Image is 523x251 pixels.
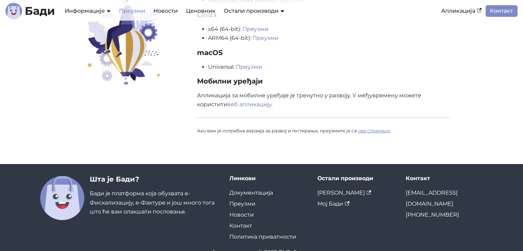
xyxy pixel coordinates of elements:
div: Остали производи [317,175,395,182]
img: Лого [6,3,22,19]
a: Преузми [252,35,279,41]
li: ARM64 (64-bit): [208,34,451,43]
li: x64 (64-bit): [208,25,451,34]
a: [EMAIL_ADDRESS][DOMAIN_NAME] [406,189,458,207]
a: Новости [149,5,182,17]
h3: Мобилни уређаји [197,77,451,86]
b: Бади [25,6,55,17]
a: Преузми [229,200,255,207]
p: Апликација за мобилне уређаје је тренутно у развоју. У међувремену можете користити . [197,91,451,109]
a: ове странице [358,128,390,133]
div: Контакт [406,175,483,182]
a: Новости [229,211,254,218]
a: Ценовник [182,5,220,17]
div: Линкови [229,175,307,182]
a: Политика приватности [229,233,296,240]
a: Контакт [486,5,517,17]
li: Universal: [208,63,451,72]
h3: macOS [197,48,451,57]
a: ЛогоБади [6,3,55,19]
a: Мој Бади [317,200,349,207]
a: Документација [229,189,273,196]
a: Преузми [236,64,262,70]
a: Апликација [437,5,486,17]
a: Остали производи [224,8,284,14]
a: Преузми [115,5,149,17]
h3: Шта је Бади? [90,175,218,184]
img: Бади [40,176,84,220]
div: Бади је платформа која обухвата е-Фискализацију, е-Фактуре и још много тога што ће вам олакшати п... [90,175,218,220]
a: Контакт [229,222,252,229]
a: [PERSON_NAME] [317,189,371,196]
a: веб апликацију [227,101,271,108]
a: [PHONE_NUMBER] [406,211,459,218]
a: Информације [65,8,111,14]
small: Ако вам је потребна верзија за развој и тестирање, преузмите је са . [197,128,391,133]
a: Преузми [242,26,269,32]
